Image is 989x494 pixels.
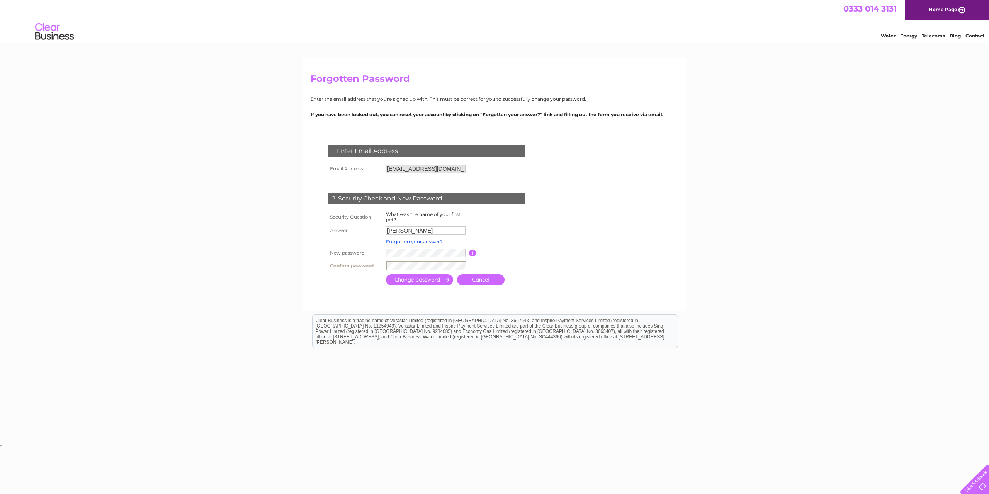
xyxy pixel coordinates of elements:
[311,111,678,118] p: If you have been locked out, you can reset your account by clicking on “Forgotten your answer?” l...
[326,224,384,237] th: Answer
[900,33,917,39] a: Energy
[965,33,984,39] a: Contact
[313,4,678,37] div: Clear Business is a trading name of Verastar Limited (registered in [GEOGRAPHIC_DATA] No. 3667643...
[881,33,896,39] a: Water
[950,33,961,39] a: Blog
[326,163,384,175] th: Email Address
[326,259,384,272] th: Confirm password
[328,145,525,157] div: 1. Enter Email Address
[328,193,525,204] div: 2. Security Check and New Password
[843,4,897,14] a: 0333 014 3131
[35,20,74,44] img: logo.png
[326,247,384,259] th: New password
[311,95,678,103] p: Enter the email address that you're signed up with. This must be correct for you to successfully ...
[386,274,453,285] input: Submit
[311,73,678,88] h2: Forgotten Password
[922,33,945,39] a: Telecoms
[386,239,443,244] a: Forgotten your answer?
[326,210,384,224] th: Security Question
[469,250,476,256] input: Information
[386,211,461,222] label: What was the name of your first pet?
[457,274,505,285] a: Cancel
